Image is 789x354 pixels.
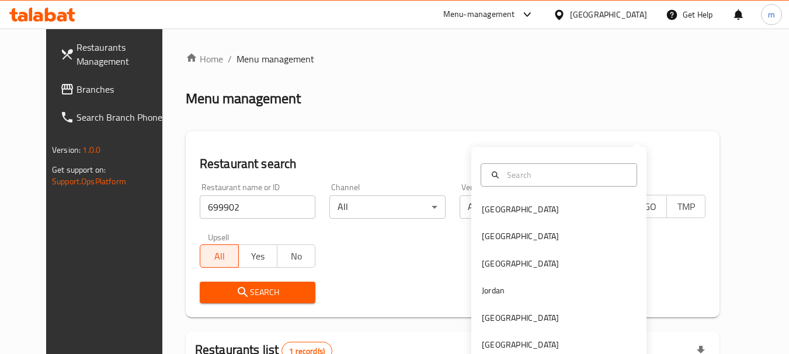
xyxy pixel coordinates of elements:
div: Jordan [482,284,505,297]
div: [GEOGRAPHIC_DATA] [482,257,559,270]
button: Search [200,282,316,303]
div: [GEOGRAPHIC_DATA] [570,8,647,21]
span: Yes [244,248,273,265]
a: Home [186,52,223,66]
a: Search Branch Phone [51,103,178,131]
span: Search Branch Phone [77,110,169,124]
a: Support.OpsPlatform [52,174,126,189]
span: Branches [77,82,169,96]
div: [GEOGRAPHIC_DATA] [482,311,559,324]
button: TMP [666,195,705,218]
div: All [329,195,446,219]
span: Search [209,285,307,300]
h2: Restaurant search [200,155,705,173]
div: [GEOGRAPHIC_DATA] [482,230,559,243]
span: TGO [633,198,662,215]
button: TGO [628,195,667,218]
nav: breadcrumb [186,52,720,66]
span: Get support on: [52,162,106,177]
div: [GEOGRAPHIC_DATA] [482,338,559,351]
div: All [460,195,576,219]
span: Menu management [237,52,314,66]
span: 1.0.0 [82,142,100,157]
h2: Menu management [186,89,301,108]
li: / [228,52,232,66]
div: [GEOGRAPHIC_DATA] [482,203,559,216]
span: All [205,248,234,265]
a: Branches [51,75,178,103]
a: Restaurants Management [51,33,178,75]
button: All [200,244,239,268]
span: TMP [672,198,701,215]
span: Version: [52,142,81,157]
span: m [768,8,775,21]
label: Upsell [208,233,230,241]
input: Search for restaurant name or ID.. [200,195,316,219]
span: No [282,248,311,265]
button: No [277,244,316,268]
div: Menu-management [443,8,515,22]
button: Yes [238,244,277,268]
span: Restaurants Management [77,40,169,68]
input: Search [502,169,630,181]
